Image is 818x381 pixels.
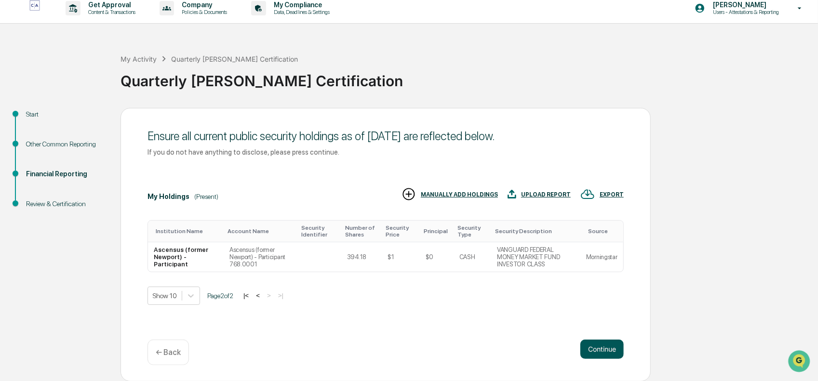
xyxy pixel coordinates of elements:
img: MANUALLY ADD HOLDINGS [402,187,416,201]
div: Toggle SortBy [301,224,337,238]
div: UPLOAD REPORT [521,191,571,198]
span: Data Lookup [19,139,61,149]
div: Quarterly [PERSON_NAME] Certification [121,65,813,90]
div: Other Common Reporting [26,139,105,149]
div: Review & Certification [26,199,105,209]
div: Start new chat [33,73,158,83]
div: 🗄️ [70,122,78,130]
td: $1 [382,242,420,272]
img: EXPORT [580,187,595,201]
button: >| [275,291,286,300]
div: Toggle SortBy [156,228,220,235]
td: CASH [454,242,491,272]
td: Morningstar [580,242,623,272]
p: Users - Attestations & Reporting [705,9,784,15]
div: Toggle SortBy [495,228,577,235]
div: Quarterly [PERSON_NAME] Certification [171,55,298,63]
a: 🗄️Attestations [66,117,123,134]
td: Ascensus (former Newport) - Participant [148,242,224,272]
iframe: Open customer support [787,349,813,375]
span: Page 2 of 2 [207,292,233,300]
td: $0 [420,242,454,272]
span: Preclearance [19,121,62,131]
div: We're available if you need us! [33,83,122,91]
p: Content & Transactions [80,9,140,15]
a: 🔎Data Lookup [6,135,65,153]
div: Toggle SortBy [345,224,378,238]
p: Data, Deadlines & Settings [266,9,335,15]
p: ← Back [156,348,181,357]
div: Ensure all current public security holdings as of [DATE] are reflected below. [148,129,624,143]
span: Pylon [96,163,117,170]
div: Toggle SortBy [228,228,294,235]
div: My Activity [121,55,157,63]
p: My Compliance [266,1,335,9]
p: How can we help? [10,20,175,35]
div: (Present) [194,193,218,200]
span: Attestations [80,121,120,131]
a: 🖐️Preclearance [6,117,66,134]
button: Start new chat [164,76,175,88]
img: UPLOAD REPORT [508,187,516,201]
div: If you do not have anything to disclose, please press continue. [148,148,624,156]
img: 1746055101610-c473b297-6a78-478c-a979-82029cc54cd1 [10,73,27,91]
div: Start [26,109,105,119]
button: > [264,291,274,300]
td: Ascensus (former Newport) - Participant 768.0001 [224,242,297,272]
div: Financial Reporting [26,169,105,179]
td: VANGUARD FEDERAL MONEY MARKET FUND INVESTOR CLASS [491,242,580,272]
div: MANUALLY ADD HOLDINGS [421,191,498,198]
div: My Holdings [148,193,189,200]
div: Toggle SortBy [588,228,619,235]
div: 🔎 [10,140,17,148]
p: Get Approval [80,1,140,9]
div: Toggle SortBy [424,228,450,235]
button: < [253,291,263,300]
a: Powered byPylon [68,162,117,170]
td: 394.18 [341,242,382,272]
div: EXPORT [600,191,624,198]
button: Continue [580,340,624,359]
p: Policies & Documents [174,9,232,15]
div: Toggle SortBy [457,224,487,238]
p: Company [174,1,232,9]
div: Toggle SortBy [386,224,416,238]
p: [PERSON_NAME] [705,1,784,9]
button: |< [241,291,252,300]
div: 🖐️ [10,122,17,130]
